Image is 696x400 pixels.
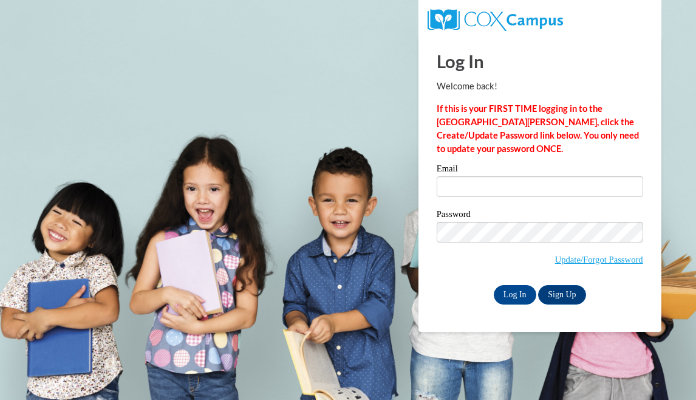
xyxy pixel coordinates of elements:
img: COX Campus [428,9,563,31]
label: Email [437,164,643,176]
a: Update/Forgot Password [555,255,643,264]
a: Sign Up [538,285,585,305]
a: COX Campus [428,14,563,24]
p: Welcome back! [437,80,643,93]
input: Log In [494,285,536,305]
strong: If this is your FIRST TIME logging in to the [GEOGRAPHIC_DATA][PERSON_NAME], click the Create/Upd... [437,103,639,154]
label: Password [437,210,643,222]
h1: Log In [437,49,643,74]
